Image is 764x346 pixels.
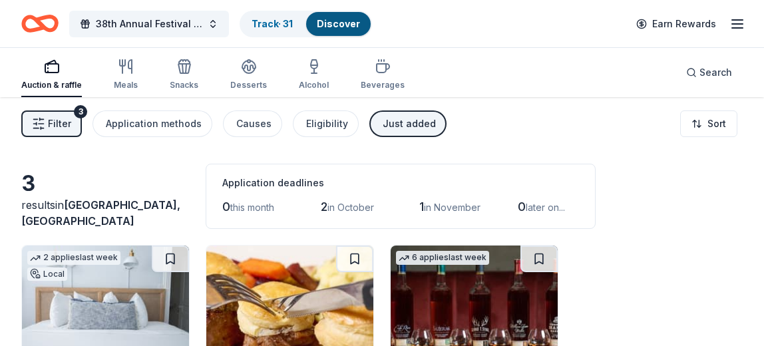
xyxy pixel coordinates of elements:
div: Auction & raffle [21,80,82,90]
div: 2 applies last week [27,251,120,265]
span: in October [327,202,374,213]
button: Just added [369,110,447,137]
button: Sort [680,110,737,137]
span: Search [699,65,732,81]
button: Meals [114,53,138,97]
span: 1 [419,200,424,214]
button: Eligibility [293,110,359,137]
button: Snacks [170,53,198,97]
div: 3 [74,105,87,118]
span: Sort [707,116,726,132]
button: Track· 31Discover [240,11,372,37]
div: Application methods [106,116,202,132]
button: Search [675,59,743,86]
button: Alcohol [299,53,329,97]
button: Causes [223,110,282,137]
span: in November [424,202,480,213]
div: Beverages [361,80,405,90]
div: Application deadlines [222,175,579,191]
span: [GEOGRAPHIC_DATA], [GEOGRAPHIC_DATA] [21,198,180,228]
div: Meals [114,80,138,90]
span: 0 [222,200,230,214]
span: Filter [48,116,71,132]
div: Just added [383,116,436,132]
div: Causes [236,116,272,132]
div: Snacks [170,80,198,90]
button: Filter3 [21,110,82,137]
button: 38th Annual Festival of Trees [69,11,229,37]
div: Eligibility [306,116,348,132]
div: 6 applies last week [396,251,489,265]
a: Track· 31 [252,18,293,29]
button: Auction & raffle [21,53,82,97]
span: 2 [321,200,327,214]
span: this month [230,202,274,213]
div: 3 [21,170,190,197]
a: Earn Rewards [628,12,724,36]
div: Local [27,267,67,281]
span: later on... [526,202,565,213]
div: Desserts [230,80,267,90]
button: Application methods [93,110,212,137]
span: 0 [518,200,526,214]
a: Home [21,8,59,39]
button: Desserts [230,53,267,97]
div: results [21,197,190,229]
a: Discover [317,18,360,29]
div: Alcohol [299,80,329,90]
span: in [21,198,180,228]
span: 38th Annual Festival of Trees [96,16,202,32]
button: Beverages [361,53,405,97]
